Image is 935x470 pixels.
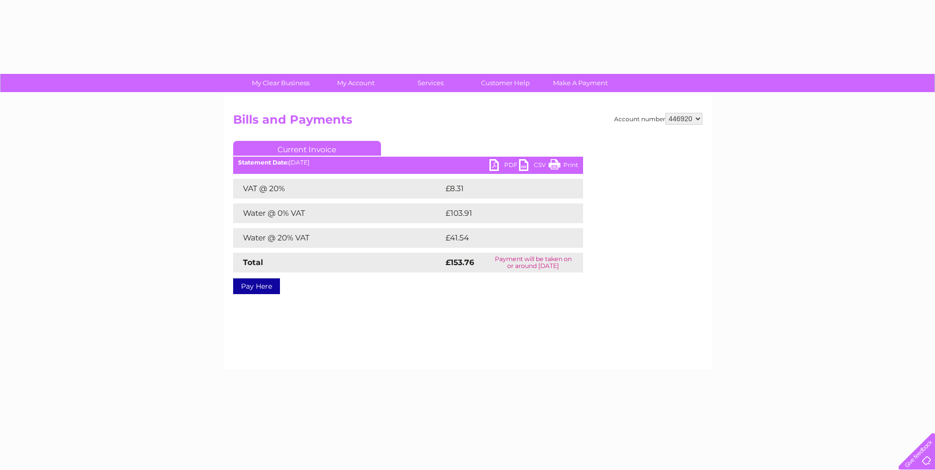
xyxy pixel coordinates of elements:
[238,159,289,166] b: Statement Date:
[519,159,549,173] a: CSV
[614,113,702,125] div: Account number
[465,74,546,92] a: Customer Help
[233,278,280,294] a: Pay Here
[443,203,564,223] td: £103.91
[443,179,558,199] td: £8.31
[549,159,578,173] a: Print
[240,74,321,92] a: My Clear Business
[390,74,471,92] a: Services
[233,141,381,156] a: Current Invoice
[233,159,583,166] div: [DATE]
[446,258,474,267] strong: £153.76
[315,74,396,92] a: My Account
[233,203,443,223] td: Water @ 0% VAT
[233,228,443,248] td: Water @ 20% VAT
[484,253,583,272] td: Payment will be taken on or around [DATE]
[443,228,562,248] td: £41.54
[243,258,263,267] strong: Total
[233,179,443,199] td: VAT @ 20%
[233,113,702,132] h2: Bills and Payments
[489,159,519,173] a: PDF
[540,74,621,92] a: Make A Payment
